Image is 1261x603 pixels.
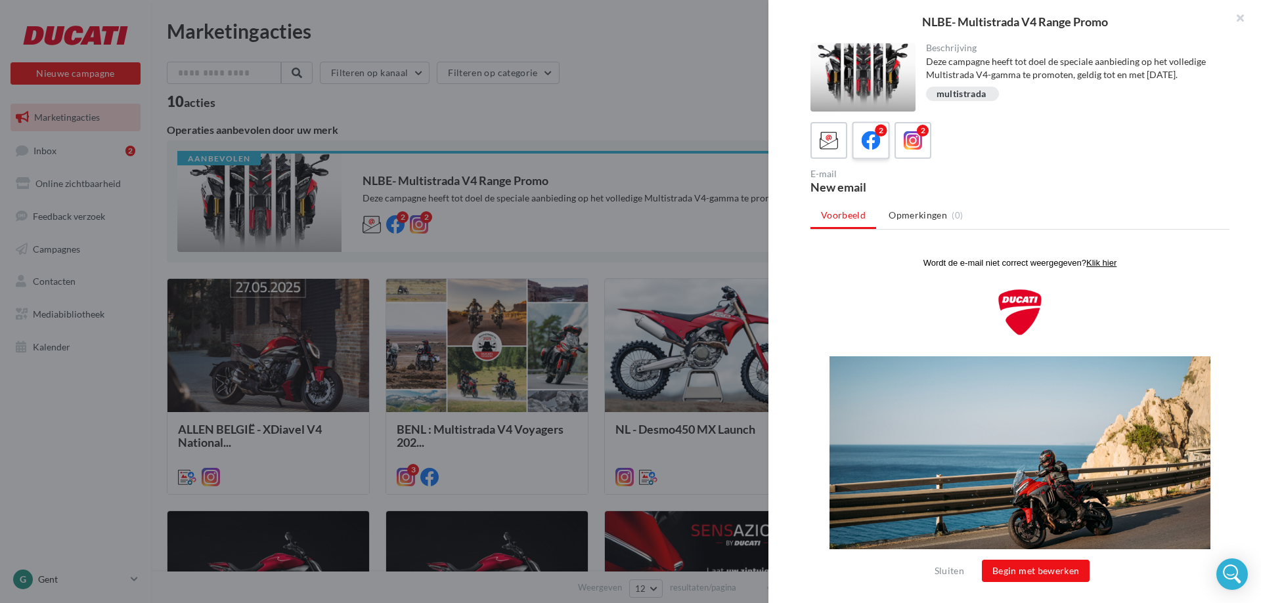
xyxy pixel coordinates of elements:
div: multistrada [937,89,986,99]
img: DM_Ducati_Multistrada_20240730_01795_UC688712_low.jpg [19,106,400,360]
div: New email [810,181,1015,193]
div: 2 [875,125,887,136]
button: Begin met bewerken [982,560,1090,582]
img: Ducati_Shield_2D_W.png [187,37,232,86]
div: Open Intercom Messenger [1216,558,1248,590]
div: Deze campagne heeft tot doel de speciale aanbieding op het volledige Multistrada V4-gamma te prom... [926,55,1220,81]
p: Wordt de e-mail niet correct weergegeven? [20,7,399,17]
u: Klik hier [276,7,306,17]
div: Beschrijving [926,43,1220,52]
div: 2 [917,125,929,136]
div: E-mail [810,169,1015,178]
span: (0) [952,210,963,220]
span: Opmerkingen [889,209,947,222]
button: Sluiten [929,563,969,579]
div: NLBE- Multistrada V4 Range Promo [789,16,1240,28]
